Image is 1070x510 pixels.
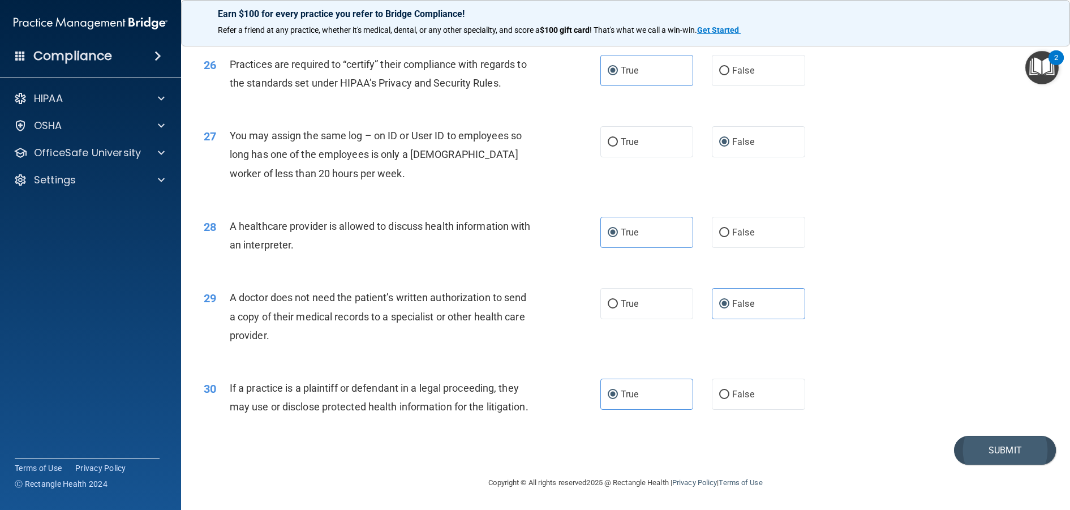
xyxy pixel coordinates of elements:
[719,67,729,75] input: False
[954,436,1056,465] button: Submit
[230,130,522,179] span: You may assign the same log – on ID or User ID to employees so long has one of the employees is o...
[621,136,638,147] span: True
[608,138,618,147] input: True
[1054,58,1058,72] div: 2
[732,136,754,147] span: False
[15,462,62,474] a: Terms of Use
[218,8,1033,19] p: Earn $100 for every practice you refer to Bridge Compliance!
[732,65,754,76] span: False
[204,130,216,143] span: 27
[590,25,697,35] span: ! That's what we call a win-win.
[732,298,754,309] span: False
[14,119,165,132] a: OSHA
[419,465,832,501] div: Copyright © All rights reserved 2025 @ Rectangle Health | |
[621,65,638,76] span: True
[204,220,216,234] span: 28
[697,25,741,35] a: Get Started
[218,25,540,35] span: Refer a friend at any practice, whether it's medical, dental, or any other speciality, and score a
[608,67,618,75] input: True
[15,478,108,490] span: Ⓒ Rectangle Health 2024
[540,25,590,35] strong: $100 gift card
[34,119,62,132] p: OSHA
[697,25,739,35] strong: Get Started
[719,478,762,487] a: Terms of Use
[621,389,638,400] span: True
[608,229,618,237] input: True
[33,48,112,64] h4: Compliance
[34,146,141,160] p: OfficeSafe University
[75,462,126,474] a: Privacy Policy
[230,382,528,413] span: If a practice is a plaintiff or defendant in a legal proceeding, they may use or disclose protect...
[719,229,729,237] input: False
[230,220,531,251] span: A healthcare provider is allowed to discuss health information with an interpreter.
[14,173,165,187] a: Settings
[1025,51,1059,84] button: Open Resource Center, 2 new notifications
[204,382,216,396] span: 30
[230,292,527,341] span: A doctor does not need the patient’s written authorization to send a copy of their medical record...
[719,300,729,308] input: False
[719,391,729,399] input: False
[732,389,754,400] span: False
[204,292,216,305] span: 29
[621,298,638,309] span: True
[204,58,216,72] span: 26
[732,227,754,238] span: False
[230,58,527,89] span: Practices are required to “certify” their compliance with regards to the standards set under HIPA...
[34,92,63,105] p: HIPAA
[14,92,165,105] a: HIPAA
[672,478,717,487] a: Privacy Policy
[719,138,729,147] input: False
[14,12,167,35] img: PMB logo
[608,300,618,308] input: True
[34,173,76,187] p: Settings
[621,227,638,238] span: True
[14,146,165,160] a: OfficeSafe University
[608,391,618,399] input: True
